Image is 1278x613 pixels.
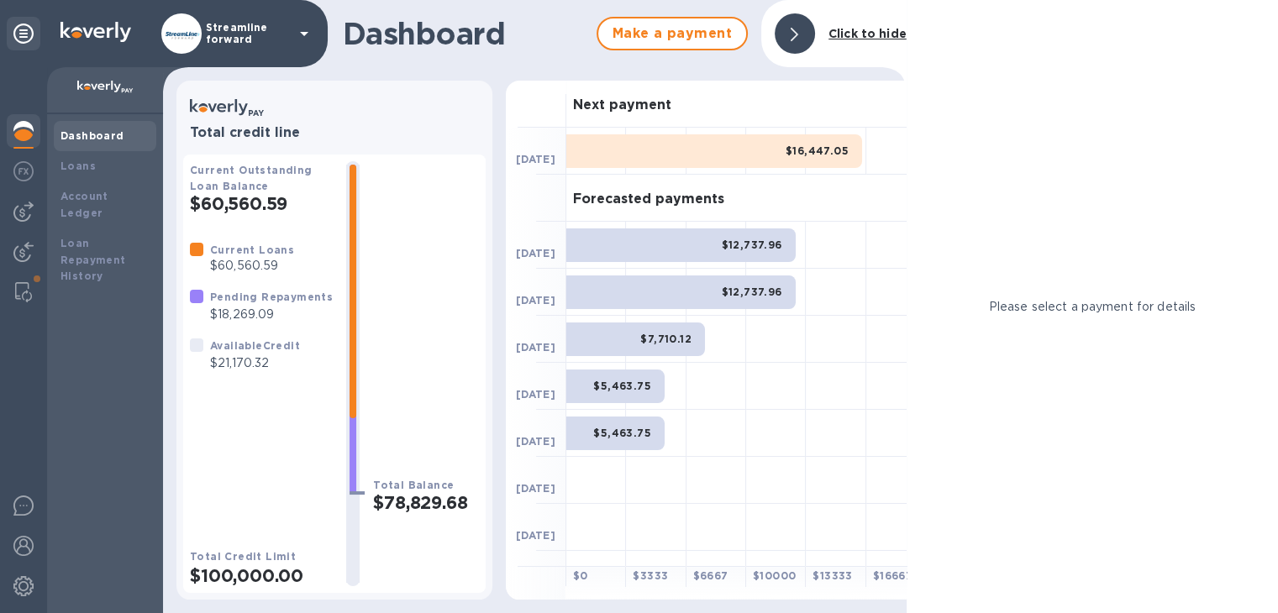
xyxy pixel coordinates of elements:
[373,492,479,513] h2: $78,829.68
[516,247,555,259] b: [DATE]
[516,294,555,306] b: [DATE]
[210,306,333,323] p: $18,269.09
[343,16,588,51] h1: Dashboard
[828,27,907,40] b: Click to hide
[693,569,728,582] b: $ 6667
[573,569,588,582] b: $ 0
[573,191,724,207] h3: Forecasted payments
[593,380,651,392] b: $5,463.75
[7,17,40,50] div: Unpin categories
[210,354,300,372] p: $21,170.32
[13,161,34,181] img: Foreign exchange
[989,298,1196,316] p: Please select a payment for details
[786,144,849,157] b: $16,447.05
[573,97,671,113] h3: Next payment
[210,257,294,275] p: $60,560.59
[722,286,782,298] b: $12,737.96
[593,427,651,439] b: $5,463.75
[190,565,333,586] h2: $100,000.00
[60,237,126,283] b: Loan Repayment History
[516,529,555,542] b: [DATE]
[633,569,668,582] b: $ 3333
[516,435,555,448] b: [DATE]
[612,24,733,44] span: Make a payment
[60,22,131,42] img: Logo
[206,22,290,45] p: Streamline forward
[210,244,294,256] b: Current Loans
[210,291,333,303] b: Pending Repayments
[516,153,555,165] b: [DATE]
[190,550,296,563] b: Total Credit Limit
[640,333,692,345] b: $7,710.12
[373,479,454,491] b: Total Balance
[60,129,124,142] b: Dashboard
[516,482,555,495] b: [DATE]
[597,17,748,50] button: Make a payment
[60,190,108,219] b: Account Ledger
[722,238,782,251] b: $12,737.96
[753,569,796,582] b: $ 10000
[190,193,333,214] h2: $60,560.59
[190,125,479,141] h3: Total credit line
[60,160,96,172] b: Loans
[210,339,300,352] b: Available Credit
[190,164,313,192] b: Current Outstanding Loan Balance
[516,388,555,401] b: [DATE]
[873,569,912,582] b: $ 16667
[516,341,555,354] b: [DATE]
[813,569,852,582] b: $ 13333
